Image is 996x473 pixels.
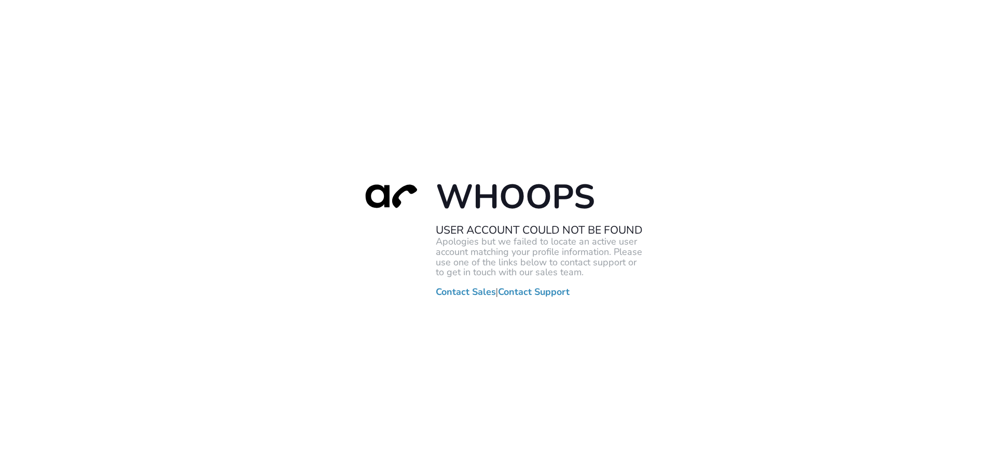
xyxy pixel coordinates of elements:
p: Apologies but we failed to locate an active user account matching your profile information. Pleas... [436,237,643,278]
div: | [353,175,643,297]
h1: Whoops [436,175,643,218]
a: Contact Sales [436,287,496,298]
h2: User Account Could Not Be Found [436,223,643,237]
a: Contact Support [498,287,570,298]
